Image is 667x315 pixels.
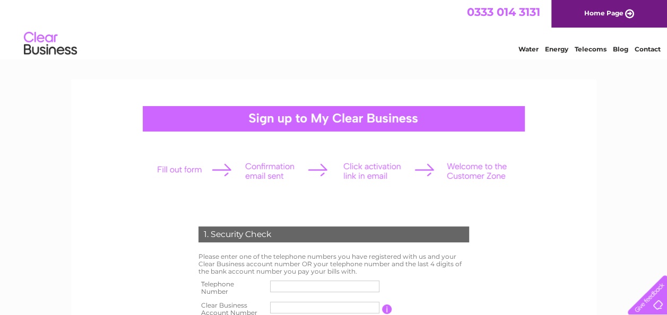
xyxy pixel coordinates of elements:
[83,6,585,51] div: Clear Business is a trading name of Verastar Limited (registered in [GEOGRAPHIC_DATA] No. 3667643...
[23,28,77,60] img: logo.png
[575,45,607,53] a: Telecoms
[635,45,661,53] a: Contact
[518,45,539,53] a: Water
[467,5,540,19] a: 0333 014 3131
[613,45,628,53] a: Blog
[545,45,568,53] a: Energy
[196,277,268,299] th: Telephone Number
[196,250,472,277] td: Please enter one of the telephone numbers you have registered with us and your Clear Business acc...
[198,226,469,242] div: 1. Security Check
[382,304,392,314] input: Information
